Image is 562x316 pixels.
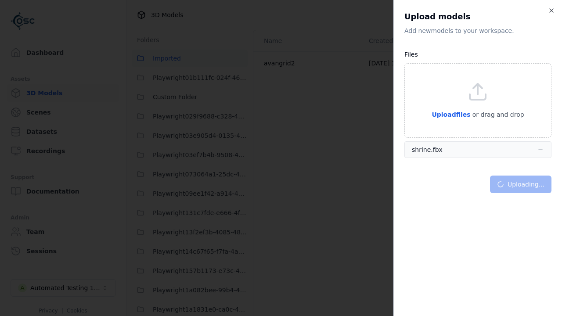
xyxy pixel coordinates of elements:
h2: Upload models [404,11,551,23]
div: shrine.fbx [412,145,443,154]
p: or drag and drop [471,109,524,120]
p: Add new model s to your workspace. [404,26,551,35]
span: Upload files [432,111,470,118]
label: Files [404,51,418,58]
